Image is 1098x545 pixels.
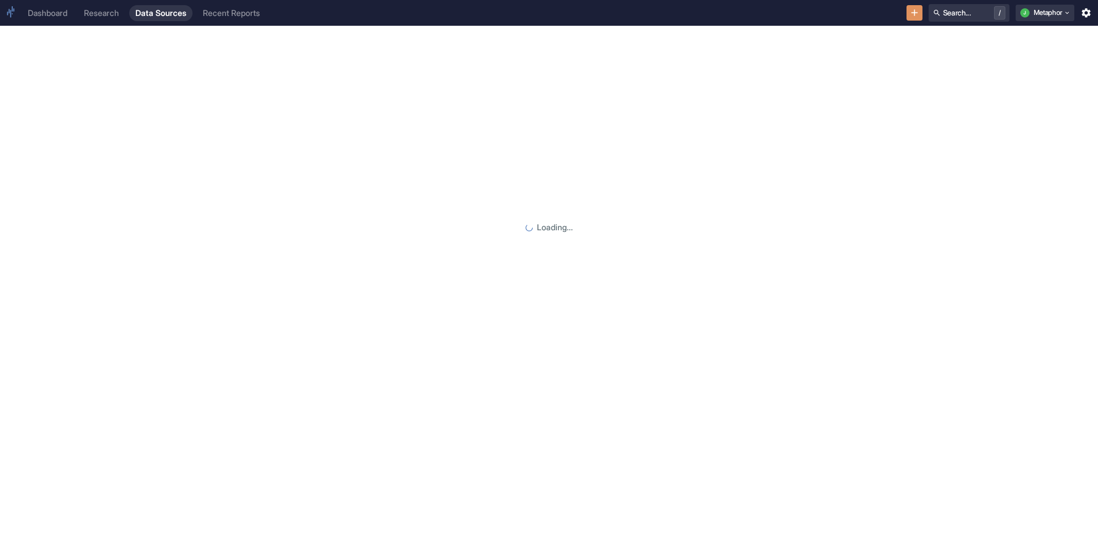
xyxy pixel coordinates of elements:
[197,5,266,21] a: Recent Reports
[907,5,922,21] button: New Resource
[1020,8,1030,18] div: J
[135,8,186,18] div: Data Sources
[203,8,260,18] div: Recent Reports
[537,222,573,234] p: Loading...
[78,5,125,21] a: Research
[28,8,67,18] div: Dashboard
[1016,5,1075,21] button: JMetaphor
[22,5,74,21] a: Dashboard
[929,4,1009,22] button: Search.../
[84,8,119,18] div: Research
[129,5,193,21] a: Data Sources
